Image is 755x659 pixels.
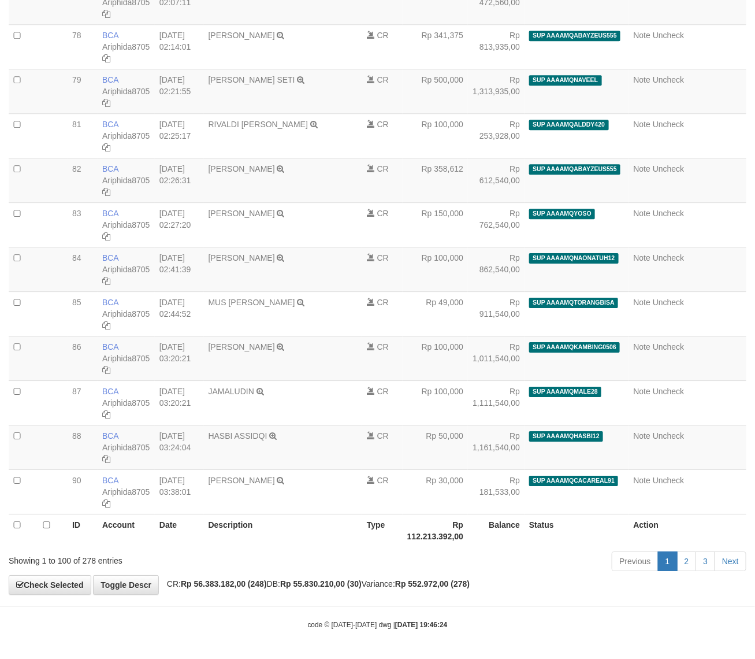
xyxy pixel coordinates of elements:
[102,476,118,485] span: BCA
[529,387,601,397] span: SUP AAAAMQMALE28
[209,75,295,84] a: [PERSON_NAME] SETI
[403,336,468,380] td: Rp 100,000
[155,425,204,469] td: [DATE] 03:24:04
[653,120,684,129] a: Uncheck
[102,309,150,319] a: Ariphida8705
[209,120,308,129] a: RIVALDI [PERSON_NAME]
[102,398,150,408] a: Ariphida8705
[102,209,118,218] span: BCA
[468,202,525,247] td: Rp 762,540,00
[181,579,267,588] strong: Rp 56.383.182,00 (248)
[653,31,684,40] a: Uncheck
[403,514,468,547] th: Rp 112.213.392,00
[377,431,389,440] span: CR
[155,469,204,514] td: [DATE] 03:38:01
[677,551,697,571] a: 2
[525,514,628,547] th: Status
[102,354,150,363] a: Ariphida8705
[529,476,618,486] span: SUP AAAAMQCACAREAL91
[653,342,684,351] a: Uncheck
[634,431,651,440] a: Note
[403,469,468,514] td: Rp 30,000
[634,75,651,84] a: Note
[377,75,389,84] span: CR
[395,579,470,588] strong: Rp 552.972,00 (278)
[377,476,389,485] span: CR
[209,164,275,173] a: [PERSON_NAME]
[377,253,389,262] span: CR
[377,209,389,218] span: CR
[209,431,267,440] a: HASBI ASSIDQI
[468,158,525,202] td: Rp 612,540,00
[102,342,118,351] span: BCA
[98,514,155,547] th: Account
[155,291,204,336] td: [DATE] 02:44:52
[102,487,150,497] a: Ariphida8705
[102,431,118,440] span: BCA
[9,550,306,567] div: Showing 1 to 100 of 278 entries
[529,253,619,263] span: SUP AAAAMQNAONATUH12
[658,551,678,571] a: 1
[102,75,118,84] span: BCA
[653,387,684,396] a: Uncheck
[102,9,110,18] a: Copy Ariphida8705 to clipboard
[696,551,715,571] a: 3
[634,31,651,40] a: Note
[102,120,118,129] span: BCA
[102,143,110,152] a: Copy Ariphida8705 to clipboard
[155,380,204,425] td: [DATE] 03:20:21
[468,113,525,158] td: Rp 253,928,00
[102,321,110,330] a: Copy Ariphida8705 to clipboard
[93,575,159,595] a: Toggle Descr
[102,365,110,375] a: Copy Ariphida8705 to clipboard
[102,454,110,464] a: Copy Ariphida8705 to clipboard
[155,158,204,202] td: [DATE] 02:26:31
[102,387,118,396] span: BCA
[634,476,651,485] a: Note
[403,24,468,69] td: Rp 341,375
[468,336,525,380] td: Rp 1,011,540,00
[72,476,81,485] span: 90
[395,621,447,629] strong: [DATE] 19:46:24
[468,469,525,514] td: Rp 181,533,00
[653,431,684,440] a: Uncheck
[377,387,389,396] span: CR
[102,298,118,307] span: BCA
[715,551,746,571] a: Next
[102,220,150,229] a: Ariphida8705
[155,247,204,291] td: [DATE] 02:41:39
[403,202,468,247] td: Rp 150,000
[102,87,150,96] a: Ariphida8705
[209,31,275,40] a: [PERSON_NAME]
[72,120,81,129] span: 81
[209,387,254,396] a: JAMALUDIN
[468,291,525,336] td: Rp 911,540,00
[155,24,204,69] td: [DATE] 02:14:01
[72,387,81,396] span: 87
[634,298,651,307] a: Note
[529,75,602,85] span: SUP AAAAMQNAVEEL
[102,410,110,419] a: Copy Ariphida8705 to clipboard
[102,265,150,274] a: Ariphida8705
[612,551,658,571] a: Previous
[209,253,275,262] a: [PERSON_NAME]
[653,209,684,218] a: Uncheck
[362,514,403,547] th: Type
[634,253,651,262] a: Note
[629,514,746,547] th: Action
[102,31,118,40] span: BCA
[204,514,362,547] th: Description
[468,69,525,113] td: Rp 1,313,935,00
[72,75,81,84] span: 79
[102,443,150,452] a: Ariphida8705
[209,476,275,485] a: [PERSON_NAME]
[468,24,525,69] td: Rp 813,935,00
[468,247,525,291] td: Rp 862,540,00
[155,514,204,547] th: Date
[72,31,81,40] span: 78
[102,176,150,185] a: Ariphida8705
[653,164,684,173] a: Uncheck
[102,131,150,140] a: Ariphida8705
[634,164,651,173] a: Note
[634,342,651,351] a: Note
